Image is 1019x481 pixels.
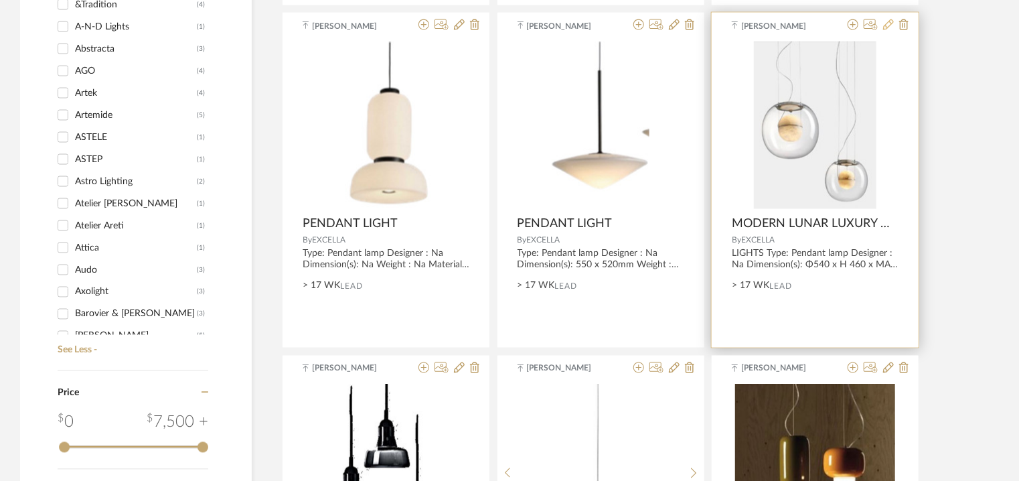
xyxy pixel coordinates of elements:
span: > 17 WK [732,279,769,293]
span: > 17 WK [518,279,555,293]
div: (1) [197,193,205,214]
div: A-N-D Lights [75,16,197,38]
div: (3) [197,38,205,60]
span: [PERSON_NAME] [312,20,396,32]
div: Artemide [75,105,197,126]
span: EXCELLA [741,236,775,244]
div: (4) [197,82,205,104]
div: (1) [197,215,205,236]
div: ASTELE [75,127,197,148]
img: PENDANT LIGHT [329,42,443,209]
div: ASTEP [75,149,197,170]
span: EXCELLA [527,236,560,244]
span: Lead [769,282,792,291]
div: (2) [197,171,205,192]
div: Attica [75,237,197,259]
span: EXCELLA [312,236,345,244]
div: (3) [197,303,205,325]
div: Abstracta [75,38,197,60]
span: By [518,236,527,244]
div: Atelier Areti [75,215,197,236]
a: See Less - [54,335,208,356]
span: [PERSON_NAME] [741,20,826,32]
div: (1) [197,127,205,148]
div: Type: Pendant lamp Designer : Na Dimension(s): 550 x 520mm Weight : Na Materials & Finish: .Na Mo... [518,248,684,271]
div: Type: Pendant lamp Designer : Na Dimension(s): Na Weight : Na Materials & Finish: .Na Mounting : ... [303,248,469,271]
div: 0 [732,42,898,209]
div: (1) [197,149,205,170]
div: (5) [197,105,205,126]
div: 0 [58,411,74,435]
div: Axolight [75,281,197,303]
span: By [732,236,741,244]
span: [PERSON_NAME] [741,362,826,374]
div: (3) [197,259,205,281]
div: Barovier & [PERSON_NAME] [75,303,197,325]
span: PENDANT LIGHT [518,216,613,231]
span: By [303,236,312,244]
div: Artek [75,82,197,104]
img: PENDANT LIGHT [552,42,649,209]
div: AGO [75,60,197,82]
span: > 17 WK [303,279,340,293]
div: [PERSON_NAME] [75,326,197,347]
div: (1) [197,16,205,38]
div: (3) [197,281,205,303]
div: (4) [197,60,205,82]
span: [PERSON_NAME] [527,362,611,374]
div: (5) [197,326,205,347]
div: Astro Lighting [75,171,197,192]
span: [PERSON_NAME] [312,362,396,374]
div: 7,500 + [147,411,208,435]
div: Audo [75,259,197,281]
span: [PERSON_NAME] [527,20,611,32]
div: Atelier [PERSON_NAME] [75,193,197,214]
span: Lead [340,282,363,291]
div: LIGHTS Type: Pendant lamp Designer : Na Dimension(s): Φ540 x H 460 x MAX H2000mm Φ350 x H305 x MA... [732,248,898,271]
span: PENDANT LIGHT [303,216,398,231]
span: Lead [555,282,578,291]
span: MODERN LUNAR LUXURY HANGING LIGHTS [732,216,893,231]
div: (1) [197,237,205,259]
img: MODERN LUNAR LUXURY HANGING LIGHTS [754,42,876,209]
span: Price [58,389,79,398]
